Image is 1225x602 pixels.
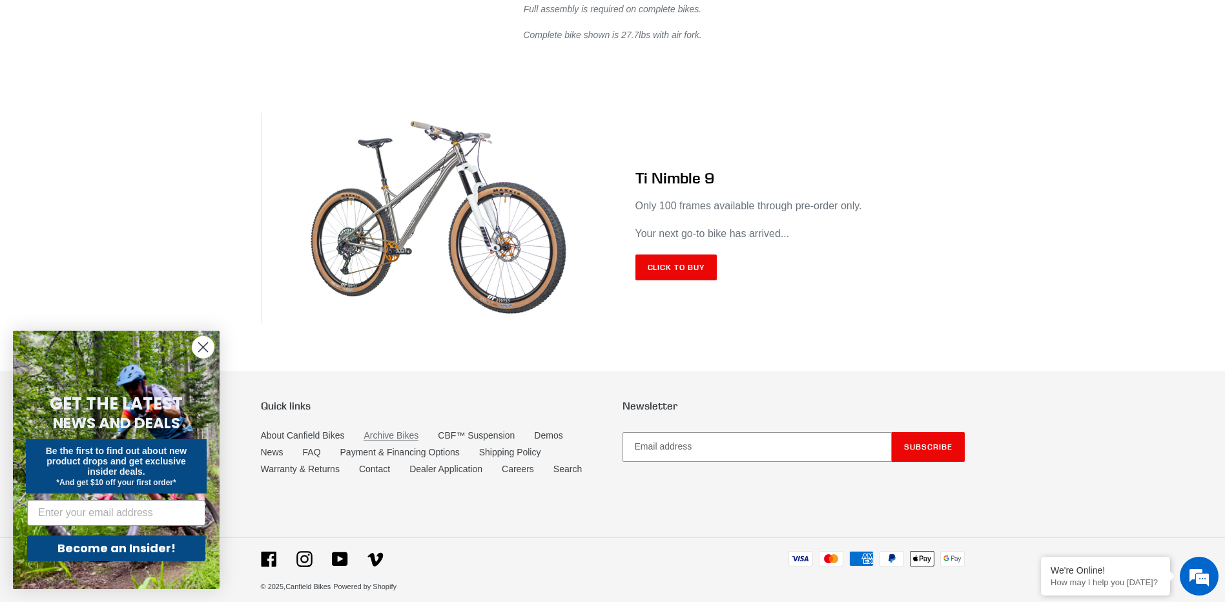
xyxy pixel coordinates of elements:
a: Search [553,464,582,474]
button: Become an Insider! [27,535,205,561]
a: Canfield Bikes [285,583,331,590]
button: Close dialog [192,336,214,358]
small: © 2025, [261,583,331,590]
p: Newsletter [623,400,965,412]
div: Minimize live chat window [212,6,243,37]
span: We're online! [75,163,178,293]
input: Enter your email address [27,500,205,526]
a: Demos [534,430,562,441]
button: Subscribe [892,432,965,462]
a: News [261,447,283,457]
input: Email address [623,432,892,462]
div: Navigation go back [14,71,34,90]
a: Payment & Financing Options [340,447,460,457]
div: We're Online! [1051,565,1160,576]
a: Powered by Shopify [333,583,396,590]
div: Chat with us now [87,72,236,89]
p: Only 100 frames available through pre-order only. [635,198,965,214]
span: GET THE LATEST [50,392,183,415]
p: Quick links [261,400,603,412]
p: Your next go-to bike has arrived... [635,226,965,242]
a: Click to Buy: TI NIMBLE 9 [635,254,717,280]
span: Be the first to find out about new product drops and get exclusive insider deals. [46,446,187,477]
a: Shipping Policy [479,447,541,457]
a: Dealer Application [409,464,482,474]
span: NEWS AND DEALS [53,413,180,433]
a: Careers [502,464,534,474]
a: CBF™ Suspension [438,430,515,441]
h2: Ti Nimble 9 [635,169,965,187]
em: Complete bike shown is 27.7lbs with air fork. [523,30,701,40]
em: Full assembly is required on complete bikes. [524,4,701,14]
img: d_696896380_company_1647369064580_696896380 [41,65,74,97]
a: Archive Bikes [364,430,418,441]
span: Subscribe [904,442,952,451]
a: FAQ [303,447,321,457]
textarea: Type your message and hit 'Enter' [6,353,246,398]
a: Warranty & Returns [261,464,340,474]
a: Contact [359,464,390,474]
span: *And get $10 off your first order* [56,478,176,487]
a: About Canfield Bikes [261,430,345,441]
p: How may I help you today? [1051,577,1160,587]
